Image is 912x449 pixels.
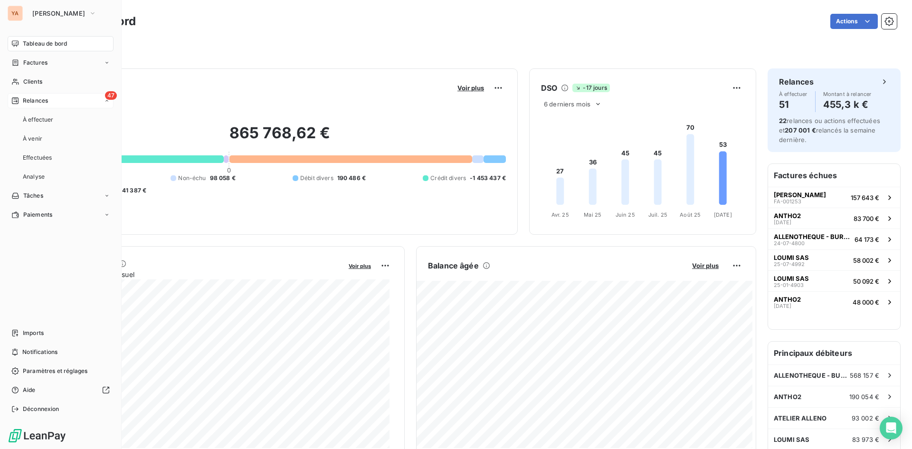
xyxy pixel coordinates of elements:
[779,76,814,87] h6: Relances
[23,367,87,375] span: Paramètres et réglages
[768,270,900,291] button: LOUMI SAS25-01-490350 092 €
[880,417,902,439] div: Open Intercom Messenger
[849,393,879,401] span: 190 054 €
[823,91,872,97] span: Montant à relancer
[648,211,667,218] tspan: Juil. 25
[616,211,635,218] tspan: Juin 25
[8,428,66,443] img: Logo LeanPay
[8,6,23,21] div: YA
[455,84,487,92] button: Voir plus
[23,153,52,162] span: Effectuées
[23,96,48,105] span: Relances
[54,124,506,152] h2: 865 768,62 €
[768,187,900,208] button: [PERSON_NAME]FA-001253157 643 €
[692,262,719,269] span: Voir plus
[23,172,45,181] span: Analyse
[855,236,879,243] span: 64 173 €
[23,329,44,337] span: Imports
[680,211,701,218] tspan: Août 25
[541,82,557,94] h6: DSO
[774,303,791,309] span: [DATE]
[774,240,805,246] span: 24-07-4800
[23,39,67,48] span: Tableau de bord
[768,249,900,270] button: LOUMI SAS25-07-499258 002 €
[768,229,900,249] button: ALLENOTHEQUE - BURGER PERE & FILS24-07-480064 173 €
[774,282,804,288] span: 25-01-4903
[119,186,146,195] span: -41 387 €
[853,277,879,285] span: 50 092 €
[584,211,601,218] tspan: Mai 25
[210,174,236,182] span: 98 058 €
[853,257,879,264] span: 58 002 €
[430,174,466,182] span: Crédit divers
[768,164,900,187] h6: Factures échues
[300,174,333,182] span: Débit divers
[689,261,722,270] button: Voir plus
[851,194,879,201] span: 157 643 €
[774,296,801,303] span: ANTHO2
[774,275,809,282] span: LOUMI SAS
[23,115,54,124] span: À effectuer
[779,91,807,97] span: À effectuer
[779,97,807,112] h4: 51
[850,372,879,379] span: 568 157 €
[774,212,801,220] span: ANTHO2
[714,211,732,218] tspan: [DATE]
[853,298,879,306] span: 48 000 €
[544,100,590,108] span: 6 derniers mois
[852,436,879,443] span: 83 973 €
[768,342,900,364] h6: Principaux débiteurs
[852,414,879,422] span: 93 002 €
[23,58,47,67] span: Factures
[830,14,878,29] button: Actions
[551,211,569,218] tspan: Avr. 25
[572,84,609,92] span: -17 jours
[768,208,900,229] button: ANTHO2[DATE]83 700 €
[346,261,374,270] button: Voir plus
[779,117,787,124] span: 22
[774,261,805,267] span: 25-07-4992
[227,166,231,174] span: 0
[823,97,872,112] h4: 455,3 k €
[854,215,879,222] span: 83 700 €
[178,174,206,182] span: Non-échu
[774,191,826,199] span: [PERSON_NAME]
[337,174,366,182] span: 190 486 €
[32,10,85,17] span: [PERSON_NAME]
[23,191,43,200] span: Tâches
[470,174,506,182] span: -1 453 437 €
[22,348,57,356] span: Notifications
[105,91,117,100] span: 47
[23,77,42,86] span: Clients
[774,436,809,443] span: LOUMI SAS
[785,126,816,134] span: 207 001 €
[774,414,826,422] span: ATELIER ALLENO
[774,233,851,240] span: ALLENOTHEQUE - BURGER PERE & FILS
[349,263,371,269] span: Voir plus
[774,254,809,261] span: LOUMI SAS
[774,372,850,379] span: ALLENOTHEQUE - BURGER PERE & FILS
[768,291,900,312] button: ANTHO2[DATE]48 000 €
[23,405,59,413] span: Déconnexion
[774,393,801,401] span: ANTHO2
[54,269,342,279] span: Chiffre d'affaires mensuel
[23,386,36,394] span: Aide
[774,199,801,204] span: FA-001253
[8,382,114,398] a: Aide
[23,134,42,143] span: À venir
[774,220,791,225] span: [DATE]
[23,210,52,219] span: Paiements
[428,260,479,271] h6: Balance âgée
[457,84,484,92] span: Voir plus
[779,117,880,143] span: relances ou actions effectuées et relancés la semaine dernière.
